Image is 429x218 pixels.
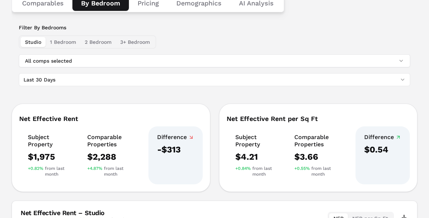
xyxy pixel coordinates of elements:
[21,37,46,47] button: Studio
[19,116,203,122] div: Net Effective Rent
[294,134,344,148] div: Comparable Properties
[28,134,67,148] div: Subject Property
[19,24,410,31] label: Filter By Bedrooms
[294,151,344,163] div: $3.66
[157,134,194,141] div: Difference
[19,54,410,67] button: All comps selected
[235,151,274,163] div: $4.21
[235,165,274,177] div: from last month
[46,37,80,47] button: 1 Bedroom
[28,165,67,177] div: from last month
[235,134,274,148] div: Subject Property
[87,151,136,163] div: $2,288
[87,134,136,148] div: Comparable Properties
[87,165,102,177] span: +4.87%
[87,165,136,177] div: from last month
[364,134,401,141] div: Difference
[294,165,310,177] span: +0.55%
[80,37,116,47] button: 2 Bedroom
[116,37,154,47] button: 3+ Bedroom
[28,151,67,163] div: $1,975
[28,165,43,177] span: +0.82%
[157,144,194,155] div: -$313
[294,165,344,177] div: from last month
[227,116,410,122] div: Net Effective Rent per Sq Ft
[235,165,251,177] span: +0.84%
[364,144,401,155] div: $0.54
[21,210,139,216] div: Net Effective Rent – Studio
